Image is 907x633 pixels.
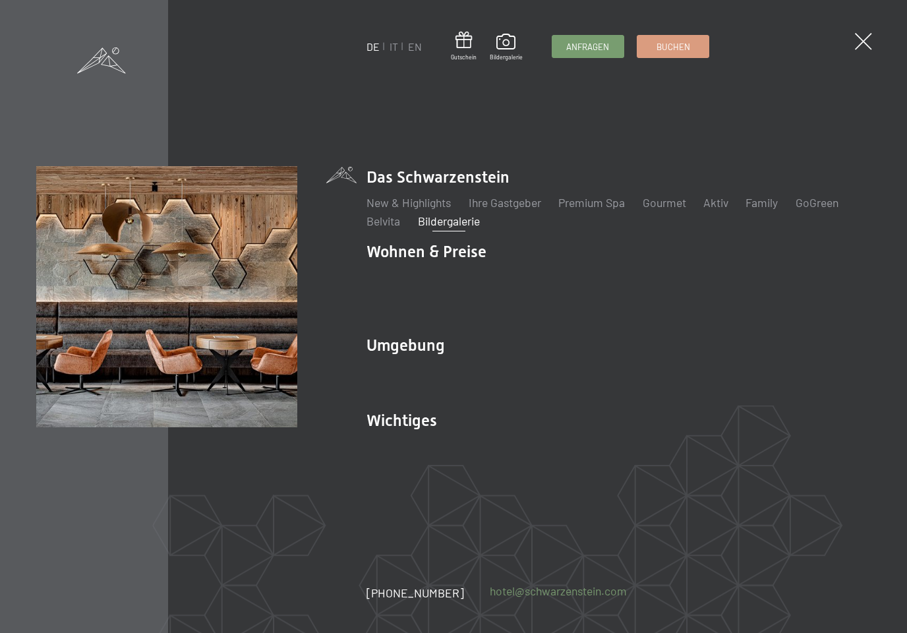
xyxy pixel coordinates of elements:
[366,585,464,601] a: [PHONE_NUMBER]
[366,214,400,228] a: Belvita
[451,32,477,61] a: Gutschein
[746,195,778,210] a: Family
[366,40,380,53] a: DE
[408,40,422,53] a: EN
[469,195,541,210] a: Ihre Gastgeber
[390,40,398,53] a: IT
[657,41,690,53] span: Buchen
[703,195,728,210] a: Aktiv
[418,214,480,228] a: Bildergalerie
[796,195,838,210] a: GoGreen
[490,34,523,61] a: Bildergalerie
[643,195,686,210] a: Gourmet
[366,586,464,600] span: [PHONE_NUMBER]
[566,41,609,53] span: Anfragen
[558,195,625,210] a: Premium Spa
[366,195,451,210] a: New & Highlights
[552,36,624,57] a: Anfragen
[36,166,297,427] img: Wellnesshotels - Bar - Spieltische - Kinderunterhaltung
[490,583,627,599] a: hotel@schwarzenstein.com
[451,53,477,61] span: Gutschein
[490,53,523,61] span: Bildergalerie
[637,36,709,57] a: Buchen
